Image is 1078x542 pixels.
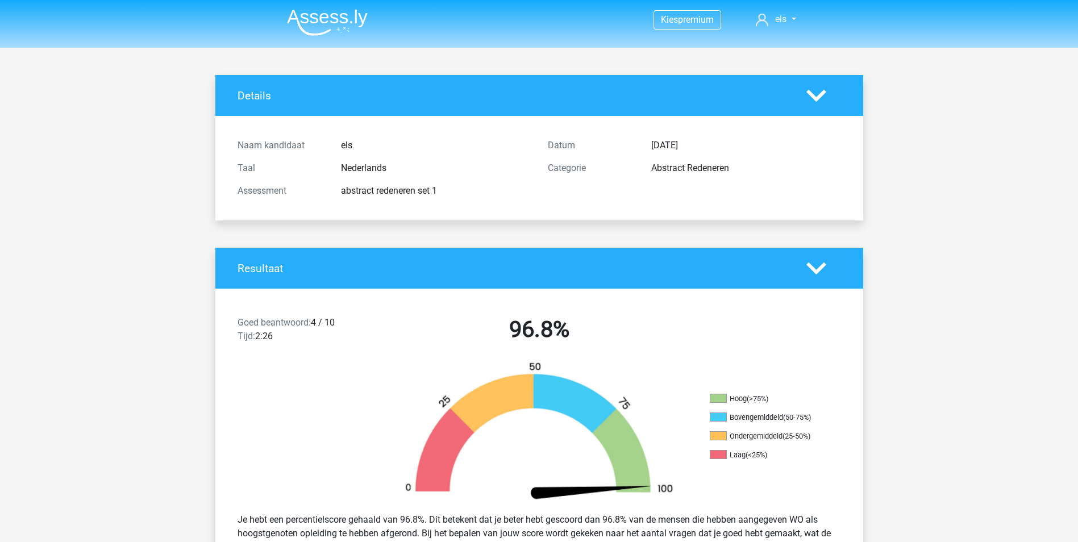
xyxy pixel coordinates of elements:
[238,331,255,341] span: Tijd:
[386,361,693,504] img: 97.cffe5254236c.png
[332,161,539,175] div: Nederlands
[287,9,368,36] img: Assessly
[710,394,823,404] li: Hoog
[661,14,678,25] span: Kies
[643,161,850,175] div: Abstract Redeneren
[710,412,823,423] li: Bovengemiddeld
[751,12,800,26] a: els
[678,14,714,25] span: premium
[393,316,686,343] h2: 96.8%
[710,450,823,460] li: Laag
[238,317,311,328] span: Goed beantwoord:
[238,89,789,102] h4: Details
[783,413,811,422] div: (50-75%)
[332,184,539,198] div: abstract redeneren set 1
[229,161,332,175] div: Taal
[710,431,823,441] li: Ondergemiddeld
[654,12,721,27] a: Kiespremium
[783,432,810,440] div: (25-50%)
[747,394,768,403] div: (>75%)
[238,262,789,275] h4: Resultaat
[643,139,850,152] div: [DATE]
[746,451,767,459] div: (<25%)
[229,316,384,348] div: 4 / 10 2:26
[539,161,643,175] div: Categorie
[332,139,539,152] div: els
[229,184,332,198] div: Assessment
[229,139,332,152] div: Naam kandidaat
[775,14,786,24] span: els
[539,139,643,152] div: Datum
